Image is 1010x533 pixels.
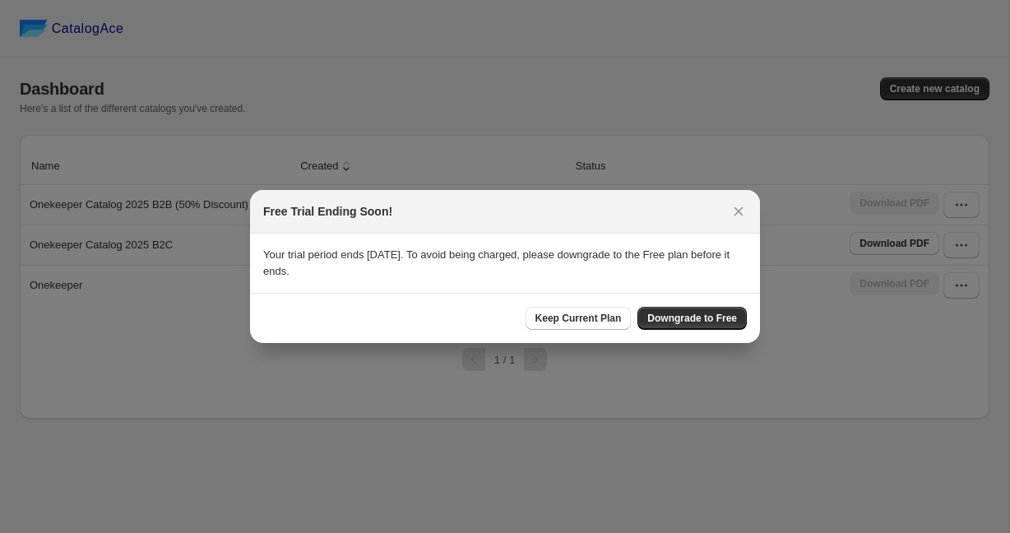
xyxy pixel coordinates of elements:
[263,247,747,280] p: Your trial period ends [DATE]. To avoid being charged, please downgrade to the Free plan before i...
[637,307,747,330] button: Downgrade to Free
[535,312,622,325] span: Keep Current Plan
[526,307,632,330] button: Keep Current Plan
[263,203,392,220] h2: Free Trial Ending Soon!
[647,312,737,325] span: Downgrade to Free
